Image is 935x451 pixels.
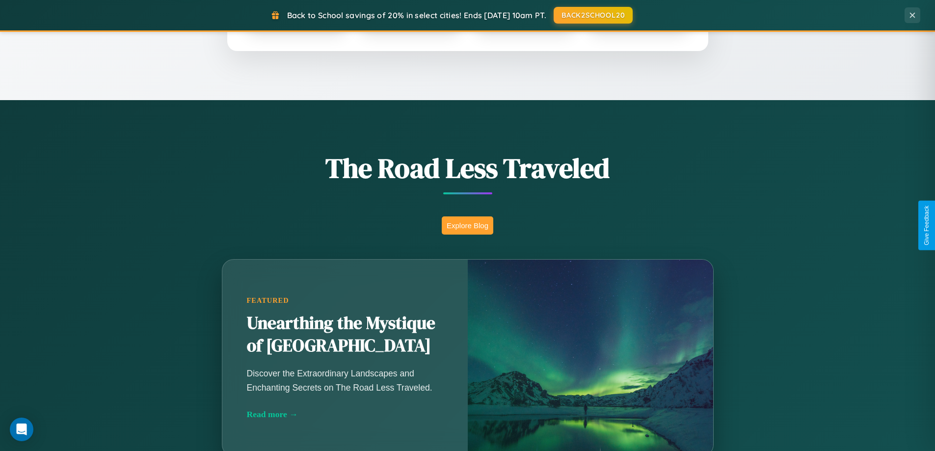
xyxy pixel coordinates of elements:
[247,409,443,420] div: Read more →
[173,149,762,187] h1: The Road Less Traveled
[287,10,546,20] span: Back to School savings of 20% in select cities! Ends [DATE] 10am PT.
[247,367,443,394] p: Discover the Extraordinary Landscapes and Enchanting Secrets on The Road Less Traveled.
[10,418,33,441] div: Open Intercom Messenger
[442,216,493,235] button: Explore Blog
[554,7,633,24] button: BACK2SCHOOL20
[247,312,443,357] h2: Unearthing the Mystique of [GEOGRAPHIC_DATA]
[923,206,930,245] div: Give Feedback
[247,296,443,305] div: Featured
